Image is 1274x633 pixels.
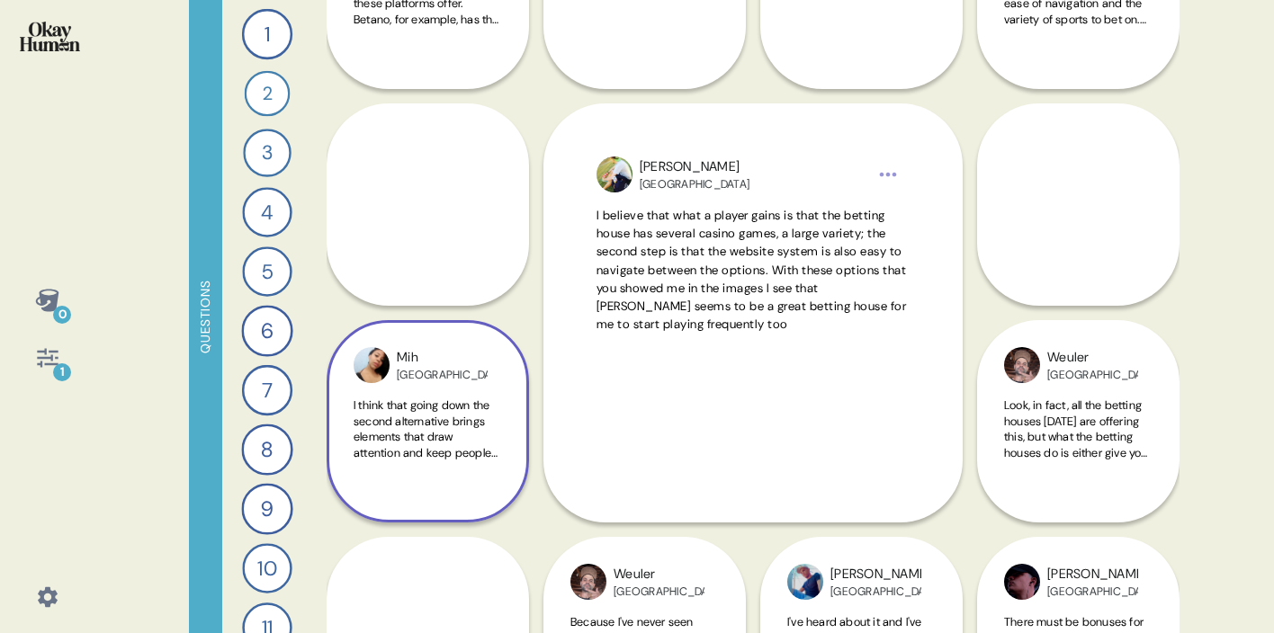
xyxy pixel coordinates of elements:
div: 5 [242,246,292,296]
span: I think that going down the second alternative brings elements that draw attention and keep peopl... [354,397,500,602]
div: Weuler [1047,348,1138,368]
div: 9 [241,483,292,534]
img: profilepic_9741958035861813.jpg [1004,347,1040,383]
div: Mih [397,348,488,368]
div: [PERSON_NAME] [1047,565,1138,584]
span: Look, in fact, all the betting houses [DATE] are offering this, but what the betting houses do is... [1004,397,1150,570]
img: okayhuman.3b1b6348.png [20,22,80,51]
div: 8 [241,423,292,475]
div: 1 [242,9,292,59]
div: [GEOGRAPHIC_DATA] [1047,584,1138,599]
img: profilepic_9433787543398332.jpg [597,156,633,192]
div: [GEOGRAPHIC_DATA] [1047,368,1138,382]
div: [PERSON_NAME] [640,157,749,177]
div: 7 [242,365,292,415]
div: 6 [241,305,292,356]
div: 0 [53,306,71,324]
div: [GEOGRAPHIC_DATA] [830,584,921,599]
div: 2 [245,71,291,117]
div: [PERSON_NAME] [830,565,921,584]
div: [GEOGRAPHIC_DATA] [397,368,488,382]
span: I believe that what a player gains is that the betting house has several casino games, a large va... [597,208,907,333]
img: profilepic_9663690387040963.jpg [787,564,823,600]
div: 1 [53,363,71,381]
img: profilepic_29123726373942644.jpg [354,347,390,383]
div: 3 [243,129,291,176]
div: 10 [242,543,292,593]
div: 4 [242,187,292,236]
img: profilepic_9475347689169089.jpg [1004,564,1040,600]
div: [GEOGRAPHIC_DATA] [640,177,749,192]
